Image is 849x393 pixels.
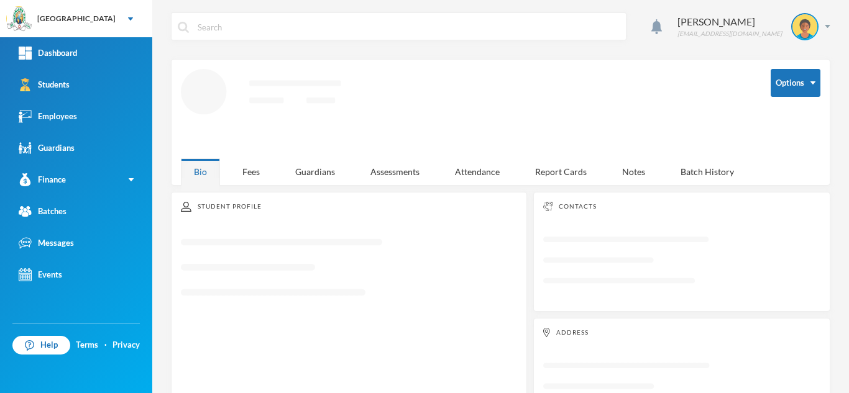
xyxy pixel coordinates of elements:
div: Finance [19,173,66,186]
input: Search [196,13,620,41]
div: Assessments [357,158,433,185]
svg: Loading interface... [181,230,517,314]
a: Help [12,336,70,355]
div: [PERSON_NAME] [677,14,782,29]
div: · [104,339,107,351]
div: Contacts [543,202,820,211]
div: Guardians [282,158,348,185]
img: logo [7,7,32,32]
div: Dashboard [19,47,77,60]
img: search [178,22,189,33]
div: Fees [229,158,273,185]
img: STUDENT [792,14,817,39]
div: Notes [609,158,658,185]
div: Batches [19,205,67,218]
div: Batch History [668,158,747,185]
div: Attendance [442,158,513,185]
button: Options [771,69,820,97]
a: Privacy [112,339,140,351]
div: Messages [19,237,74,250]
div: Events [19,268,62,281]
div: [EMAIL_ADDRESS][DOMAIN_NAME] [677,29,782,38]
div: [GEOGRAPHIC_DATA] [37,13,116,24]
div: Bio [181,158,220,185]
div: Student Profile [181,202,517,212]
div: Guardians [19,142,75,155]
div: Students [19,78,70,91]
div: Address [543,328,820,337]
div: Report Cards [522,158,600,185]
div: Employees [19,110,77,123]
svg: Loading interface... [543,230,820,299]
svg: Loading interface... [181,69,752,149]
a: Terms [76,339,98,351]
